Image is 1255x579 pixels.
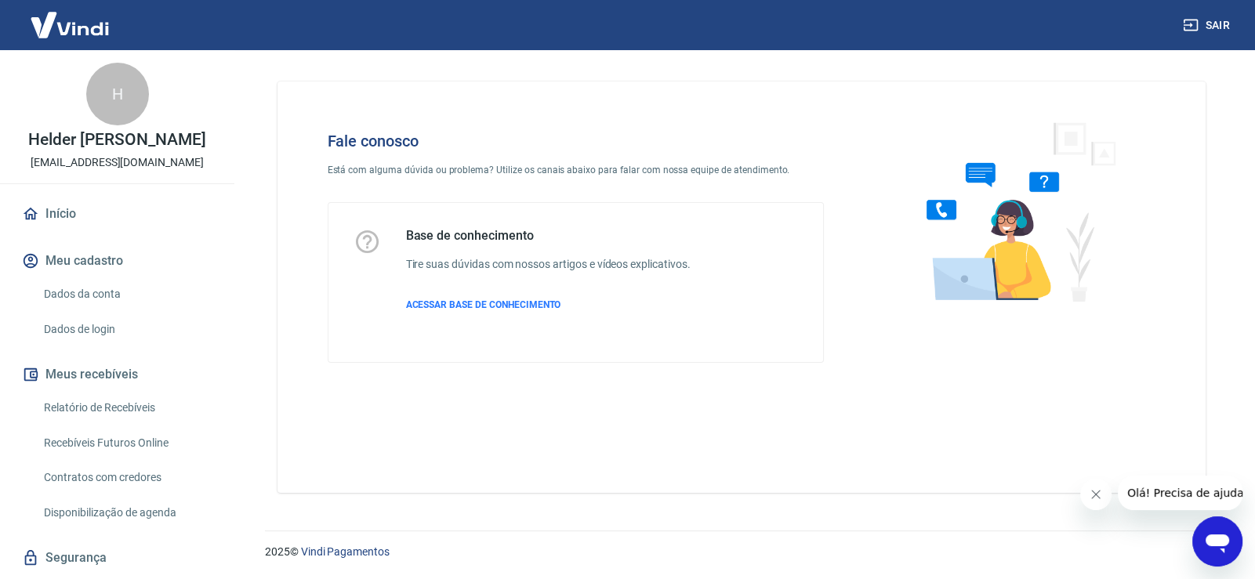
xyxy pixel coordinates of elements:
[38,427,216,459] a: Recebíveis Futuros Online
[1192,516,1242,566] iframe: Botão para abrir a janela de mensagens
[328,132,825,150] h4: Fale conosco
[38,497,216,529] a: Disponibilização de agenda
[895,107,1133,316] img: Fale conosco
[28,132,205,148] p: Helder [PERSON_NAME]
[86,63,149,125] div: H
[19,541,216,575] a: Segurança
[328,163,825,177] p: Está com alguma dúvida ou problema? Utilize os canais abaixo para falar com nossa equipe de atend...
[19,244,216,278] button: Meu cadastro
[19,1,121,49] img: Vindi
[31,154,204,171] p: [EMAIL_ADDRESS][DOMAIN_NAME]
[406,298,691,312] a: ACESSAR BASE DE CONHECIMENTO
[38,461,216,494] a: Contratos com credores
[19,197,216,231] a: Início
[38,313,216,346] a: Dados de login
[1118,476,1242,510] iframe: Mensagem da empresa
[406,228,691,244] h5: Base de conhecimento
[1080,479,1112,510] iframe: Fechar mensagem
[9,11,132,24] span: Olá! Precisa de ajuda?
[19,357,216,392] button: Meus recebíveis
[38,278,216,310] a: Dados da conta
[265,544,1217,560] p: 2025 ©
[406,299,561,310] span: ACESSAR BASE DE CONHECIMENTO
[1180,11,1236,40] button: Sair
[406,256,691,273] h6: Tire suas dúvidas com nossos artigos e vídeos explicativos.
[38,392,216,424] a: Relatório de Recebíveis
[301,545,390,558] a: Vindi Pagamentos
